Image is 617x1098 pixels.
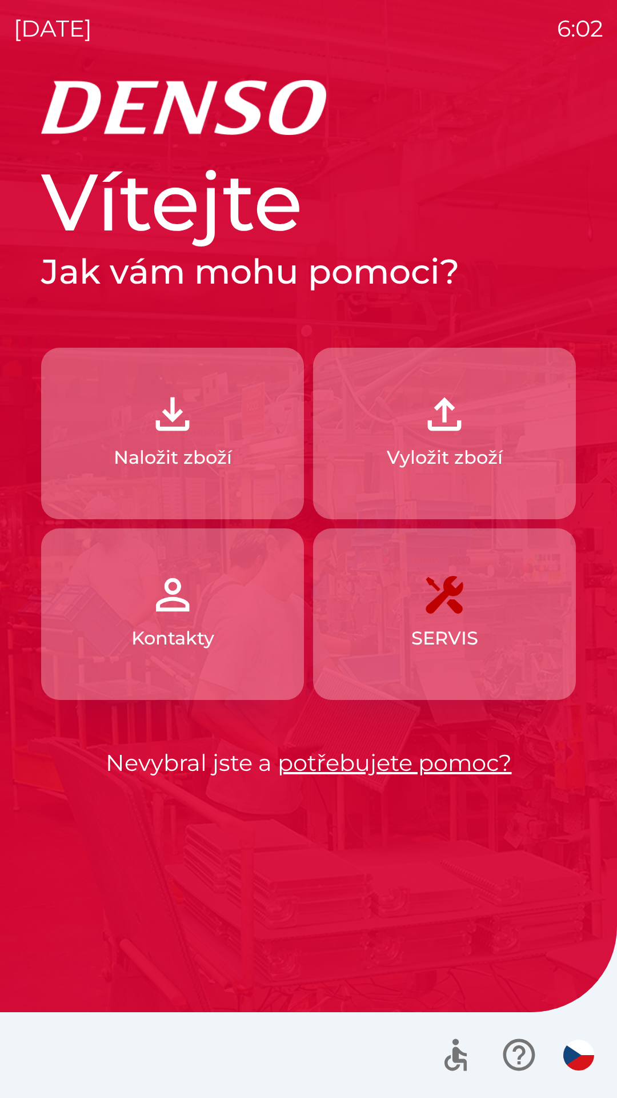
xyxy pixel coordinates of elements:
[41,528,304,700] button: Kontakty
[41,153,576,250] h1: Vítejte
[419,389,470,439] img: 2fb22d7f-6f53-46d3-a092-ee91fce06e5d.png
[41,250,576,293] h2: Jak vám mohu pomoci?
[147,389,198,439] img: 918cc13a-b407-47b8-8082-7d4a57a89498.png
[411,624,478,652] p: SERVIS
[557,11,603,46] p: 6:02
[147,570,198,620] img: 072f4d46-cdf8-44b2-b931-d189da1a2739.png
[313,348,576,519] button: Vyložit zboží
[313,528,576,700] button: SERVIS
[114,444,232,471] p: Naložit zboží
[563,1040,594,1071] img: cs flag
[387,444,503,471] p: Vyložit zboží
[278,749,512,777] a: potřebujete pomoc?
[41,80,576,135] img: Logo
[419,570,470,620] img: 7408382d-57dc-4d4c-ad5a-dca8f73b6e74.png
[41,746,576,780] p: Nevybral jste a
[14,11,92,46] p: [DATE]
[41,348,304,519] button: Naložit zboží
[131,624,214,652] p: Kontakty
